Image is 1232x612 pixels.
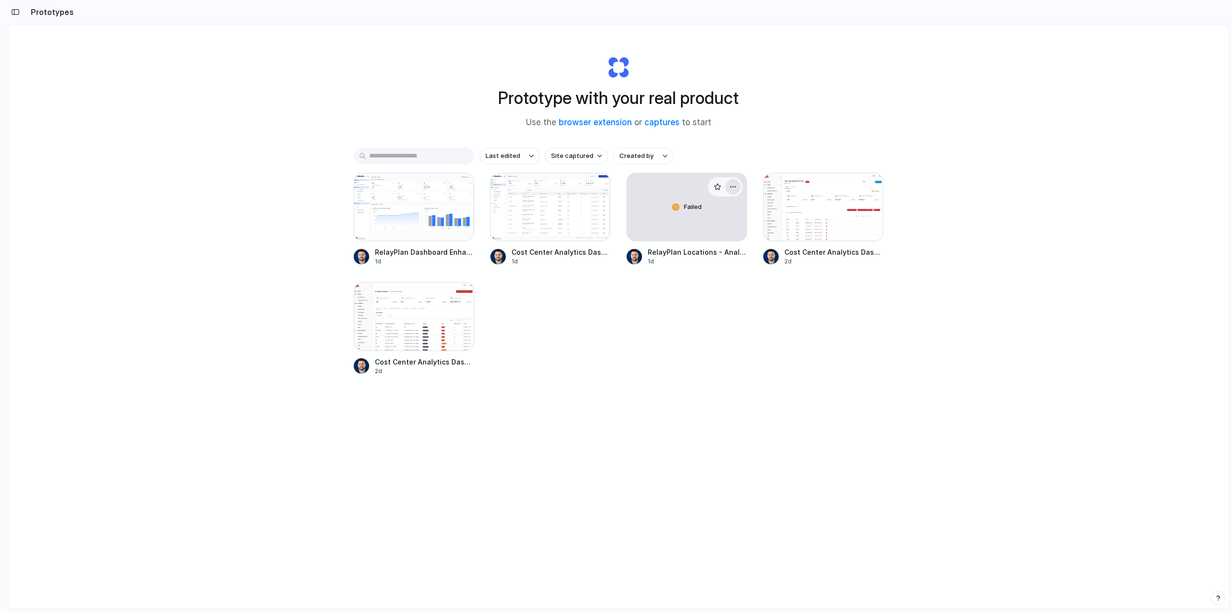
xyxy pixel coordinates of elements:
[684,202,702,212] span: Failed
[619,151,654,161] span: Created by
[27,6,74,18] h2: Prototypes
[614,148,673,164] button: Created by
[375,257,474,266] div: 1d
[559,117,632,127] a: browser extension
[763,173,884,266] a: Cost Center Analytics DashboardCost Center Analytics Dashboard2d
[498,85,739,111] h1: Prototype with your real product
[545,148,608,164] button: Site captured
[486,151,520,161] span: Last edited
[354,282,474,375] a: Cost Center Analytics DashboardCost Center Analytics Dashboard2d
[627,173,747,266] a: FailedRelayPlan Locations - Analytics & Filters1d
[375,357,474,367] span: Cost Center Analytics Dashboard
[375,367,474,376] div: 2d
[375,247,474,257] span: RelayPlan Dashboard Enhancements
[512,257,611,266] div: 1d
[784,247,884,257] span: Cost Center Analytics Dashboard
[526,117,711,129] span: Use the or to start
[644,117,680,127] a: captures
[354,173,474,266] a: RelayPlan Dashboard EnhancementsRelayPlan Dashboard Enhancements1d
[648,257,747,266] div: 1d
[784,257,884,266] div: 2d
[512,247,611,257] span: Cost Center Analytics Dashboard
[551,151,593,161] span: Site captured
[490,173,611,266] a: Cost Center Analytics DashboardCost Center Analytics Dashboard1d
[480,148,539,164] button: Last edited
[648,247,747,257] span: RelayPlan Locations - Analytics & Filters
